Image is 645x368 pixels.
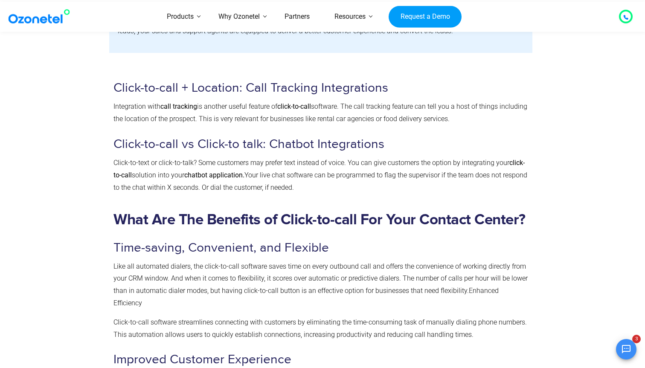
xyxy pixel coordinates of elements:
b: call tracking [160,102,197,110]
h3: Click-to-call vs Click-to talk: Chatbot Integrations [113,136,528,153]
span: Improved Customer Experience [113,352,291,367]
span: 3 [632,335,641,343]
a: Products [154,2,206,32]
span: solution into your [132,171,184,179]
span: is another useful feature of [197,102,277,110]
span: Integration with [113,102,160,110]
b: chatbot application. [184,171,244,179]
span: Your live chat software can be programmed to flag the supervisor if the team does not respond to ... [113,171,527,191]
span: Like all automated dialers, the click-to-call software saves time on every outbound call and offe... [113,262,528,295]
b: click-to-call [277,102,311,110]
a: Resources [322,2,378,32]
button: Open chat [616,339,636,359]
span: Click-to-text or click-to-talk? Some customers may prefer text instead of voice. You can give cus... [113,159,509,167]
span: software. The call tracking feature can tell you a host of things including the location of the p... [113,102,527,123]
a: Request a Demo [389,6,462,28]
span: Click-to-call software streamlines connecting with customers by eliminating the time-consuming ta... [113,318,527,339]
h3: Click-to-call + Location: Call Tracking Integrations [113,80,528,96]
a: Partners [272,2,322,32]
span: Time-saving, Convenient, and Flexible [113,240,329,255]
a: Why Ozonetel [206,2,272,32]
b: What Are The Benefits of Click-to-call For Your Contact Center? [113,212,526,227]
